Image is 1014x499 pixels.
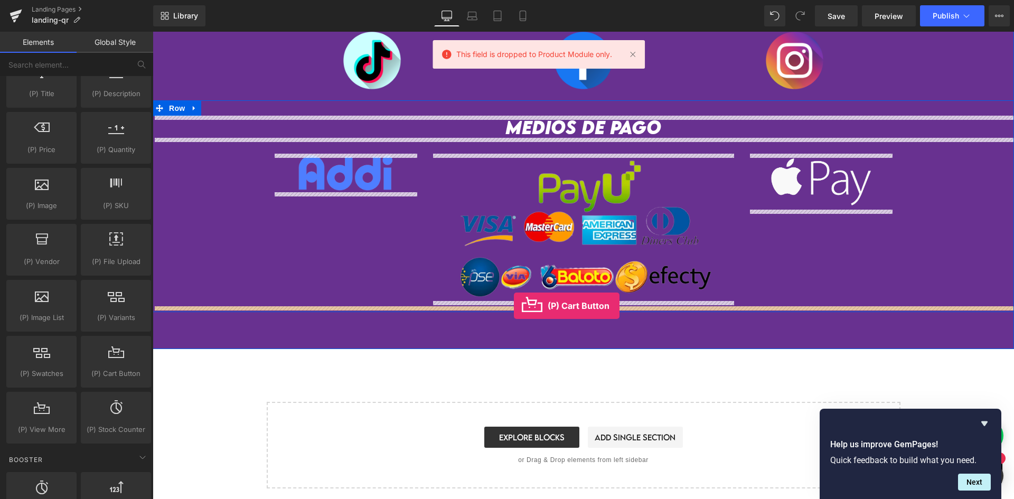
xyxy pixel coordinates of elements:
[84,256,148,267] span: (P) File Upload
[10,312,73,323] span: (P) Image List
[10,256,73,267] span: (P) Vendor
[828,11,845,22] span: Save
[510,5,536,26] a: Mobile
[920,5,984,26] button: Publish
[10,88,73,99] span: (P) Title
[830,438,991,451] h2: Help us improve GemPages!
[790,5,811,26] button: Redo
[435,395,530,416] a: Add Single Section
[131,425,731,432] p: or Drag & Drop elements from left sidebar
[10,144,73,155] span: (P) Price
[32,16,69,24] span: landing-qr
[173,11,198,21] span: Library
[84,312,148,323] span: (P) Variants
[10,368,73,379] span: (P) Swatches
[830,417,991,491] div: Help us improve GemPages!
[875,11,903,22] span: Preview
[332,395,427,416] a: Explore Blocks
[862,5,916,26] a: Preview
[764,5,785,26] button: Undo
[485,5,510,26] a: Tablet
[35,69,49,84] a: Expand / Collapse
[84,368,148,379] span: (P) Cart Button
[8,455,44,465] span: Booster
[14,69,35,84] span: Row
[10,424,73,435] span: (P) View More
[84,144,148,155] span: (P) Quantity
[989,5,1010,26] button: More
[84,200,148,211] span: (P) SKU
[459,5,485,26] a: Laptop
[353,84,509,107] span: medios de pago
[77,32,153,53] a: Global Style
[84,88,148,99] span: (P) Description
[10,200,73,211] span: (P) Image
[958,474,991,491] button: Next question
[153,5,205,26] a: New Library
[933,12,959,20] span: Publish
[830,455,991,465] p: Quick feedback to build what you need.
[434,5,459,26] a: Desktop
[456,49,612,60] span: This field is dropped to Product Module only.
[32,5,153,14] a: Landing Pages
[84,424,148,435] span: (P) Stock Counter
[978,417,991,430] button: Hide survey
